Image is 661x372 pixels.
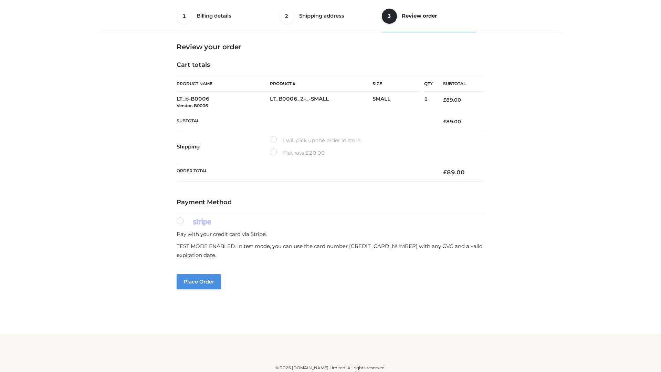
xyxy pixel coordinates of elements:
bdi: 20.00 [305,149,325,156]
bdi: 89.00 [443,169,465,176]
span: £ [305,149,309,156]
th: Size [373,76,421,92]
bdi: 89.00 [443,118,461,125]
p: Pay with your credit card via Stripe. [177,230,484,239]
div: © 2025 [DOMAIN_NAME] Limited. All rights reserved. [102,364,559,371]
td: 1 [424,92,433,113]
p: TEST MODE ENABLED. In test mode, you can use the card number [CREDIT_CARD_NUMBER] with any CVC an... [177,242,484,259]
span: £ [443,118,446,125]
bdi: 89.00 [443,97,461,103]
th: Qty [424,76,433,92]
th: Subtotal [177,113,433,130]
td: LT_B0006_2-_-SMALL [270,92,373,113]
label: I will pick up the order in store. [270,136,361,145]
span: £ [443,97,446,103]
th: Product # [270,76,373,92]
h4: Payment Method [177,199,484,206]
span: £ [443,169,447,176]
th: Shipping [177,130,270,163]
h3: Review your order [177,43,484,51]
td: LT_b-B0006 [177,92,270,113]
th: Subtotal [433,76,484,92]
h4: Cart totals [177,61,484,69]
th: Product Name [177,76,270,92]
button: Place order [177,274,221,289]
label: Flat rate: [270,148,325,157]
td: SMALL [373,92,424,113]
small: Vendor: B0006 [177,103,208,108]
th: Order Total [177,163,433,182]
